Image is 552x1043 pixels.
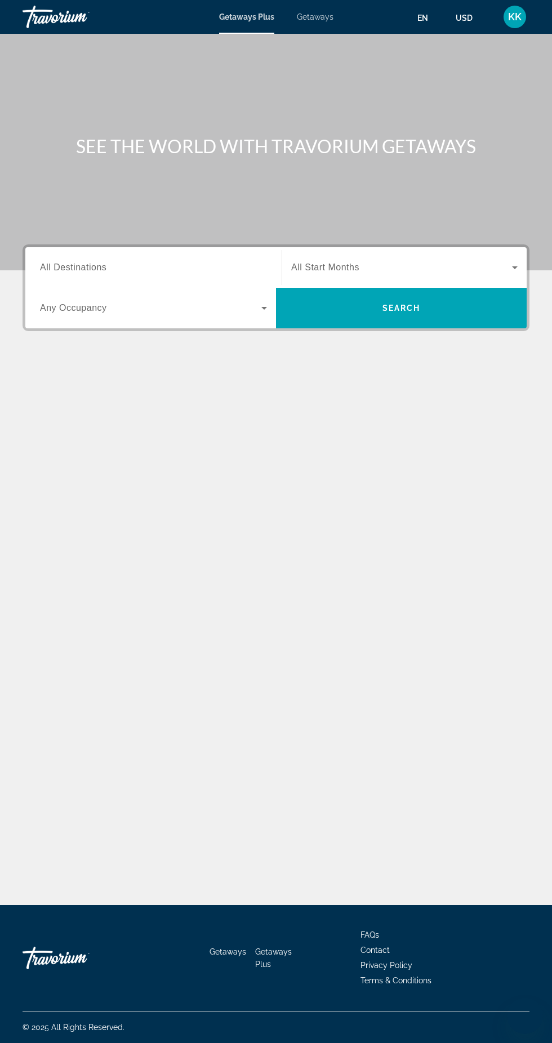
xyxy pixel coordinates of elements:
[65,135,487,158] h1: SEE THE WORLD WITH TRAVORIUM GETAWAYS
[360,946,390,955] a: Contact
[25,247,527,328] div: Search widget
[219,12,274,21] a: Getaways Plus
[40,262,106,272] span: All Destinations
[297,12,333,21] a: Getaways
[417,14,428,23] span: en
[360,976,431,985] a: Terms & Conditions
[456,14,473,23] span: USD
[456,10,483,26] button: Change currency
[23,2,135,32] a: Travorium
[291,262,359,272] span: All Start Months
[40,303,107,313] span: Any Occupancy
[360,930,379,939] a: FAQs
[507,998,543,1034] iframe: Кнопка запуска окна обмена сообщениями
[382,304,421,313] span: Search
[23,1023,124,1032] span: © 2025 All Rights Reserved.
[210,947,246,956] a: Getaways
[255,947,292,969] a: Getaways Plus
[500,5,529,29] button: User Menu
[360,961,412,970] a: Privacy Policy
[508,11,522,23] span: KK
[417,10,439,26] button: Change language
[23,941,135,975] a: Go Home
[276,288,527,328] button: Search
[40,261,267,275] input: Select destination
